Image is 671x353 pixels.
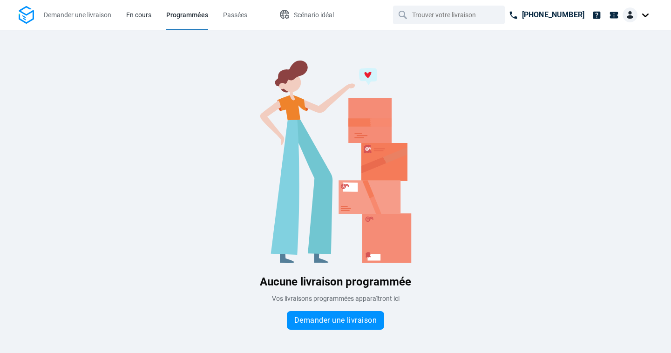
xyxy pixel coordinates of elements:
[19,6,34,24] img: Logo
[166,11,208,19] span: Programmées
[522,9,584,20] p: [PHONE_NUMBER]
[272,295,400,302] span: Vos livraisons programmées apparaîtront ici
[412,6,488,24] input: Trouver votre livraison
[126,11,151,19] span: En cours
[623,7,637,22] img: Client
[223,11,247,19] span: Passées
[287,311,384,330] button: Demander une livraison
[294,11,334,19] span: Scénario idéal
[260,275,411,288] span: Aucune livraison programmée
[505,6,588,24] a: [PHONE_NUMBER]
[294,317,377,324] span: Demander une livraison
[196,54,475,263] img: Blank slate
[44,11,111,19] span: Demander une livraison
